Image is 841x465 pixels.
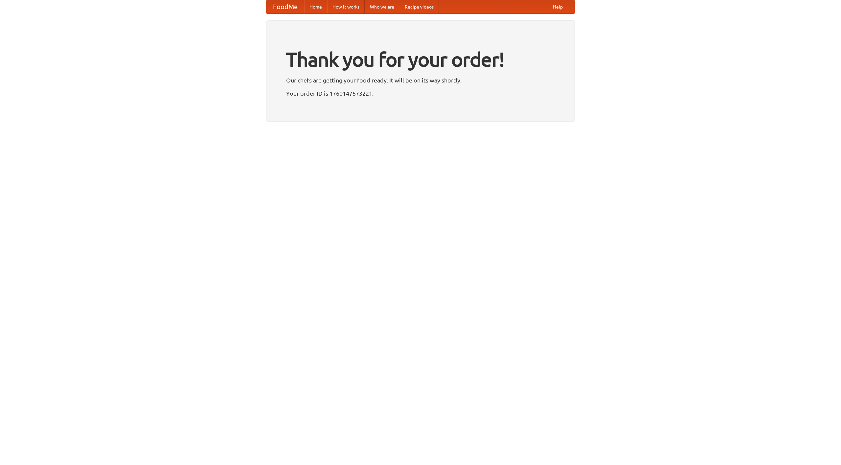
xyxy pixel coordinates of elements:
a: Home [304,0,327,13]
p: Your order ID is 1760147573221. [286,88,555,98]
a: Who we are [365,0,399,13]
a: Help [548,0,568,13]
p: Our chefs are getting your food ready. It will be on its way shortly. [286,75,555,85]
a: Recipe videos [399,0,439,13]
a: FoodMe [266,0,304,13]
a: How it works [327,0,365,13]
h1: Thank you for your order! [286,44,555,75]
